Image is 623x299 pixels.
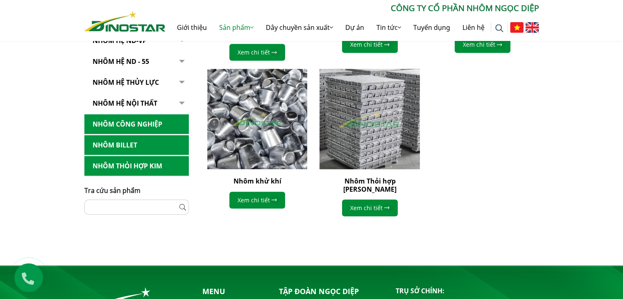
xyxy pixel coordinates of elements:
a: Xem chi tiết [229,44,285,61]
a: Nhôm Thỏi hợp [PERSON_NAME] [343,177,396,193]
a: Dự án [339,14,370,41]
span: Tra cứu sản phẩm [84,186,140,195]
a: Dây chuyền sản xuất [260,14,339,41]
p: CÔNG TY CỔ PHẦN NHÔM NGỌC DIỆP [165,2,539,14]
a: Giới thiệu [171,14,213,41]
p: Tập đoàn Ngọc Diệp [279,286,383,297]
img: search [495,24,503,32]
a: Xem chi tiết [342,199,398,216]
a: Liên hệ [456,14,491,41]
a: Xem chi tiết [342,36,398,53]
img: Nhôm khử khí [207,69,308,169]
img: Tiếng Việt [510,22,523,33]
a: NHÔM HỆ ND - 55 [84,52,189,72]
a: Sản phẩm [213,14,260,41]
img: English [526,22,539,33]
a: Xem chi tiết [455,36,510,53]
a: Nhôm hệ nội thất [84,93,189,113]
a: Tuyển dụng [407,14,456,41]
a: Nhôm khử khí [233,177,281,186]
a: Xem chi tiết [229,192,285,208]
a: Nhôm Thỏi hợp kim [84,156,189,176]
img: Nhôm Thỏi hợp kim Silic [315,64,425,174]
a: Nhôm hệ thủy lực [84,72,189,93]
p: Menu [202,286,265,297]
a: Nhôm Công nghiệp [84,114,189,134]
a: Tin tức [370,14,407,41]
a: Nhôm Billet [84,135,189,155]
p: Trụ sở chính: [396,286,539,296]
img: Nhôm Dinostar [84,11,165,32]
a: Nhôm Hệ ND-VP [84,31,189,51]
